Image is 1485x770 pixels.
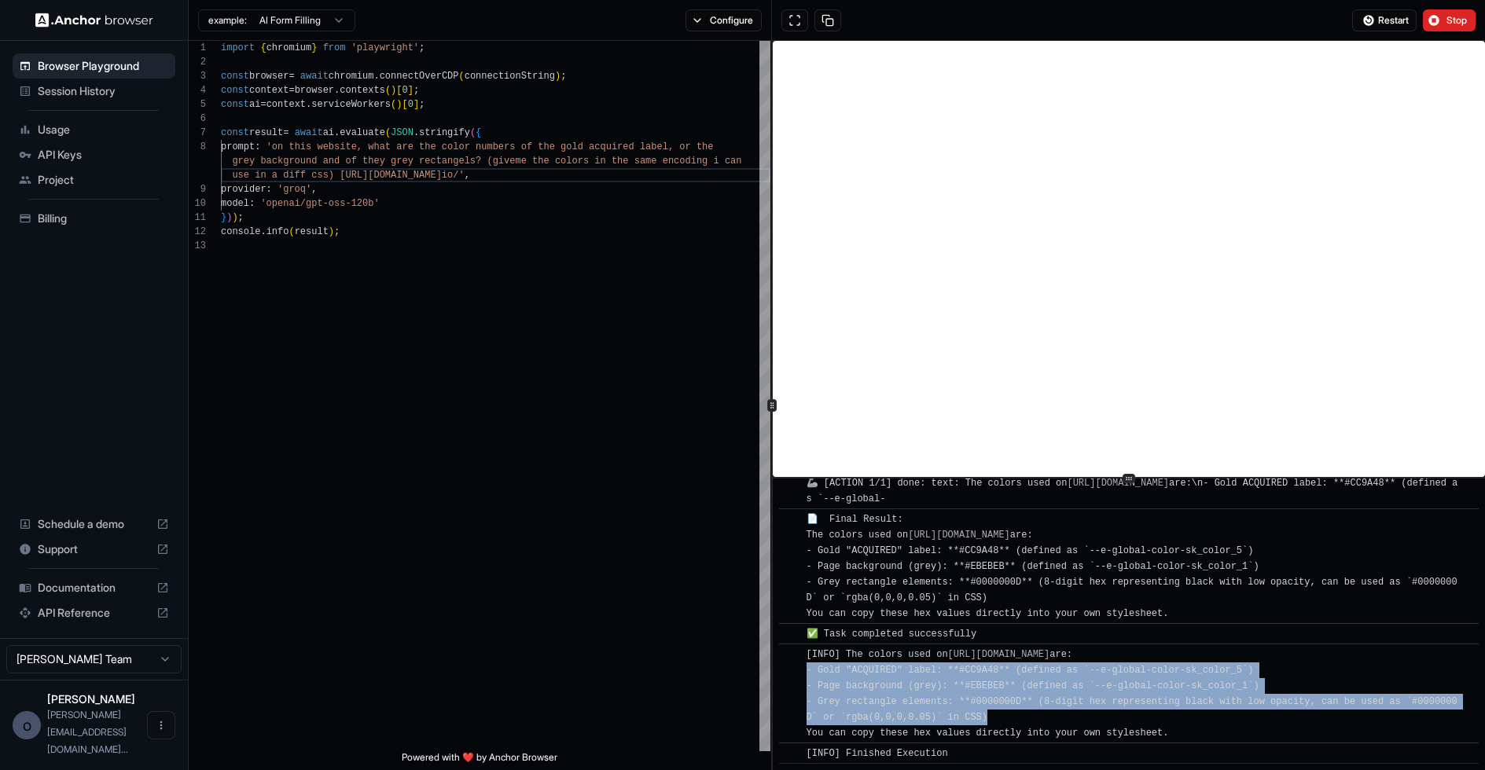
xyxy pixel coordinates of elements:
span: ( [391,99,396,110]
span: contexts [340,85,385,96]
span: model [221,198,249,209]
span: context [249,85,289,96]
span: ​ [787,746,795,761]
span: } [311,42,317,53]
span: 📄 Final Result: The colors used on are: - Gold "ACQUIRED" label: **#CC9A48** (defined as `--e-glo... [807,514,1457,619]
div: Schedule a demo [13,511,175,537]
div: Project [13,167,175,192]
button: Stop [1423,9,1476,31]
span: import [221,42,255,53]
button: Open menu [147,711,175,739]
span: ai [249,99,260,110]
div: 1 [189,41,206,55]
span: result [295,226,329,237]
div: 4 [189,83,206,97]
span: = [260,99,266,110]
span: olga kogan [47,692,135,706]
span: ​ [787,475,795,491]
span: connectOverCDP [380,71,459,82]
span: me the colors in the same encoding i can [515,156,741,167]
span: : [266,184,272,195]
span: 0 [402,85,407,96]
div: Billing [13,206,175,231]
span: Documentation [38,580,150,596]
span: const [221,127,249,138]
div: Usage [13,117,175,142]
span: Usage [38,122,169,137]
span: : [255,141,260,152]
span: . [334,85,340,96]
a: [URL][DOMAIN_NAME] [1067,478,1169,489]
div: 13 [189,239,206,253]
div: API Reference [13,600,175,625]
span: [ [402,99,407,110]
span: ​ [787,511,795,527]
span: e gold acquired label, or the [550,141,714,152]
span: ✅ Task completed successfully [807,629,977,640]
span: ) [391,85,396,96]
span: result [249,127,283,138]
span: Project [38,172,169,188]
span: ) [396,99,402,110]
div: 7 [189,126,206,140]
div: API Keys [13,142,175,167]
span: evaluate [340,127,385,138]
span: ​ [787,647,795,662]
span: ( [470,127,476,138]
span: . [373,71,379,82]
span: serviceWorkers [311,99,391,110]
div: 6 [189,112,206,126]
span: browser [295,85,334,96]
span: ai [323,127,334,138]
span: JSON [391,127,414,138]
span: provider [221,184,266,195]
span: prompt [221,141,255,152]
span: Support [38,541,150,557]
span: Stop [1446,14,1468,27]
span: ; [419,99,425,110]
span: [INFO] The colors used on are: - Gold "ACQUIRED" label: **#CC9A48** (defined as `--e-global-color... [807,649,1457,739]
span: Powered with ❤️ by Anchor Browser [402,751,557,770]
span: stringify [419,127,470,138]
div: 8 [189,140,206,154]
div: 3 [189,69,206,83]
span: chromium [266,42,312,53]
button: Open in full screen [781,9,808,31]
div: Session History [13,79,175,104]
div: o [13,711,41,739]
span: API Keys [38,147,169,163]
div: Browser Playground [13,53,175,79]
span: Billing [38,211,169,226]
span: grey background and of they grey rectangels? (give [232,156,515,167]
span: . [260,226,266,237]
span: ; [419,42,425,53]
span: } [221,212,226,223]
span: chromium [329,71,374,82]
span: example: [208,14,247,27]
span: ( [459,71,465,82]
span: [INFO] Finished Execution [807,748,948,759]
span: from [323,42,346,53]
div: 2 [189,55,206,69]
span: ) [232,212,237,223]
span: ; [561,71,566,82]
a: [URL][DOMAIN_NAME] [948,649,1050,660]
span: const [221,85,249,96]
span: Restart [1378,14,1409,27]
button: Restart [1352,9,1417,31]
span: context [266,99,306,110]
span: ​ [787,626,795,642]
span: console [221,226,260,237]
span: { [476,127,481,138]
span: connectionString [465,71,555,82]
span: 'groq' [278,184,311,195]
span: const [221,71,249,82]
a: [URL][DOMAIN_NAME] [908,530,1010,541]
span: API Reference [38,605,150,621]
span: : [249,198,255,209]
span: = [289,85,294,96]
span: io/' [442,170,465,181]
span: Schedule a demo [38,516,150,532]
div: 9 [189,182,206,196]
span: browser [249,71,289,82]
